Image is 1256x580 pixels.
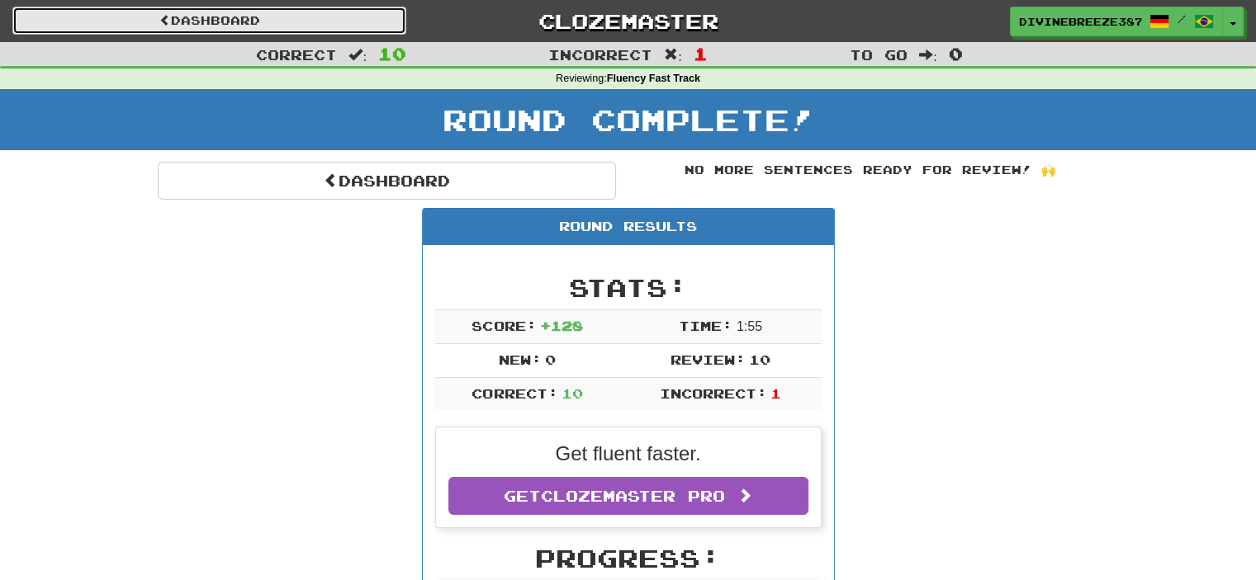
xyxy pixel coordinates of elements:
p: Get fluent faster. [448,440,808,468]
span: : [664,48,682,62]
span: : [919,48,937,62]
span: Review: [671,351,746,367]
span: Correct [256,46,337,63]
span: Score: [472,318,536,333]
span: DivineBreeze3878 [1019,14,1141,29]
div: No more sentences ready for review! 🙌 [641,162,1099,178]
span: : [348,48,367,62]
span: + 128 [540,318,583,333]
span: New: [499,351,542,367]
span: Incorrect [548,46,652,63]
a: Clozemaster [431,7,825,35]
strong: Fluency Fast Track [607,73,700,84]
a: DivineBreeze3878 / [1010,7,1223,36]
span: 1 [770,385,781,401]
span: Correct: [472,385,557,401]
span: To go [850,46,908,63]
span: 0 [949,44,963,64]
span: 0 [545,351,556,367]
span: 10 [378,44,406,64]
a: Dashboard [12,7,406,35]
h2: Stats: [435,274,822,301]
span: 10 [749,351,770,367]
span: 10 [562,385,583,401]
a: Dashboard [158,162,616,200]
h2: Progress: [435,545,822,572]
span: Incorrect: [660,385,767,401]
span: 1 : 55 [737,319,762,333]
span: Clozemaster Pro [541,487,725,505]
div: Round Results [423,209,834,245]
span: 1 [694,44,708,64]
span: Time: [679,318,732,333]
h1: Round Complete! [6,103,1250,136]
span: / [1178,13,1186,25]
a: GetClozemaster Pro [448,477,808,515]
